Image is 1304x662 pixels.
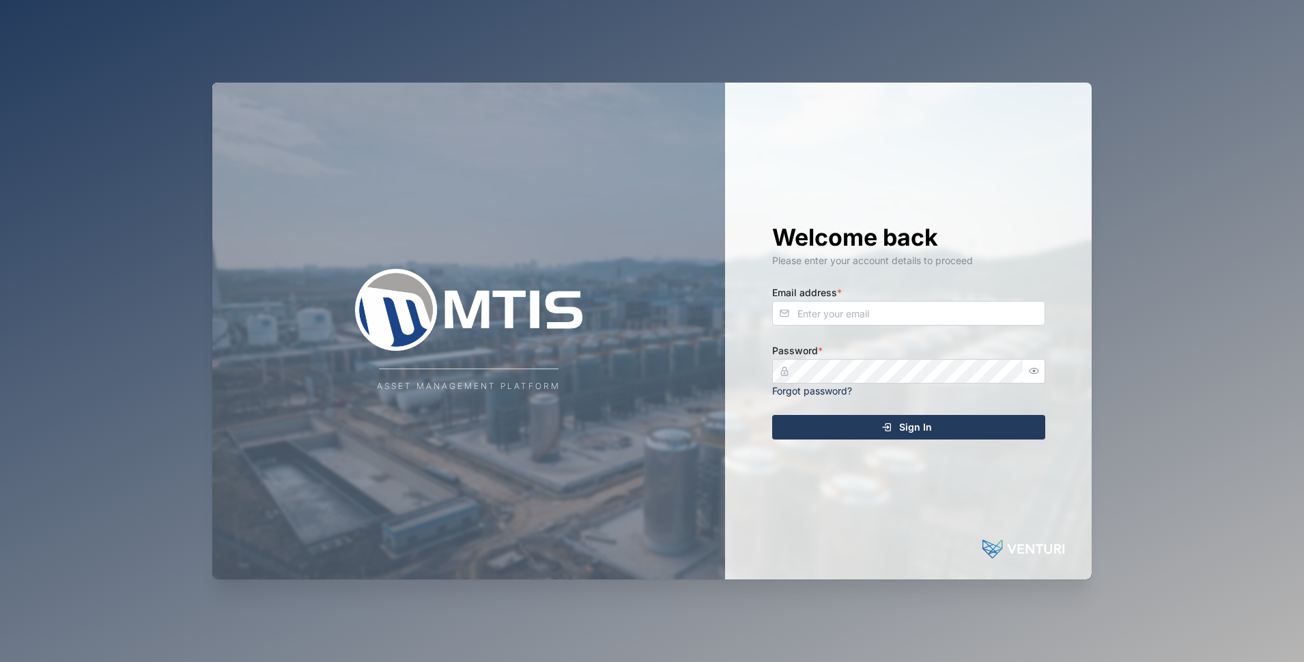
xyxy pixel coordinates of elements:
[982,536,1064,563] img: Powered by: Venturi
[772,385,852,397] a: Forgot password?
[899,416,932,439] span: Sign In
[772,301,1045,326] input: Enter your email
[772,285,842,300] label: Email address
[377,380,561,393] div: Asset Management Platform
[772,415,1045,440] button: Sign In
[772,253,1045,268] div: Please enter your account details to proceed
[772,343,823,358] label: Password
[772,222,1045,253] h1: Welcome back
[332,269,606,351] img: Company Logo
